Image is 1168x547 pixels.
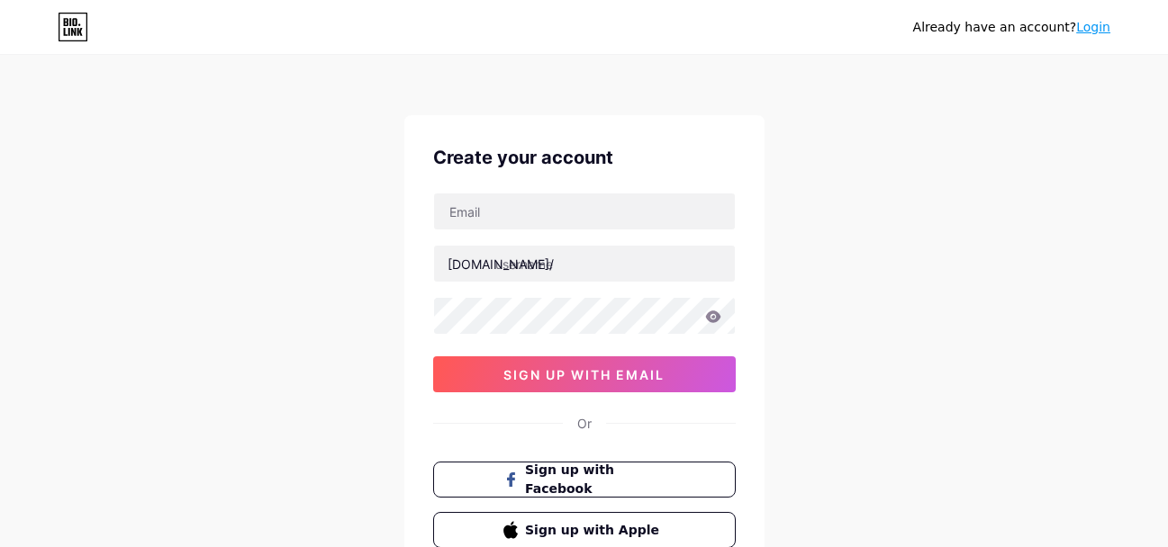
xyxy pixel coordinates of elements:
[503,367,665,382] span: sign up with email
[433,144,736,171] div: Create your account
[433,356,736,392] button: sign up with email
[525,521,665,540] span: Sign up with Apple
[448,255,554,273] div: [DOMAIN_NAME]/
[525,461,665,498] span: Sign up with Facebook
[434,193,735,229] input: Email
[433,462,736,498] button: Sign up with Facebook
[913,18,1110,37] div: Already have an account?
[1076,20,1110,34] a: Login
[434,246,735,282] input: username
[577,414,592,433] div: Or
